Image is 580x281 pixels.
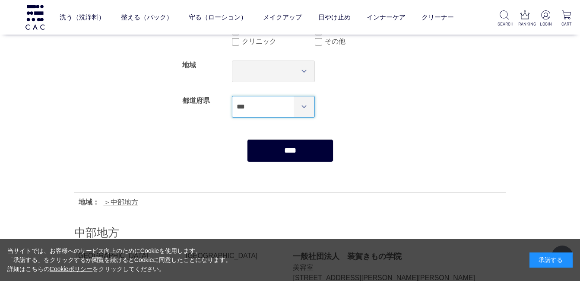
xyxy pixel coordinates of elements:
a: クリーナー [422,6,454,29]
label: 地域 [182,61,196,69]
a: 日やけ止め [318,6,351,29]
a: 洗う（洗浄料） [60,6,105,29]
div: 地域： [79,197,99,208]
a: RANKING [518,10,532,27]
a: CART [560,10,573,27]
a: メイクアップ [263,6,302,29]
a: 守る（ローション） [189,6,247,29]
a: SEARCH [498,10,511,27]
label: 都道府県 [182,97,210,104]
a: Cookieポリシー [50,265,93,272]
a: インナーケア [367,6,406,29]
p: SEARCH [498,21,511,27]
p: RANKING [518,21,532,27]
a: 整える（パック） [121,6,173,29]
p: CART [560,21,573,27]
a: 中部地方 [104,198,138,206]
h2: 中部地方 [74,225,506,240]
p: LOGIN [539,21,552,27]
img: logo [24,5,46,29]
div: 当サイトでは、お客様へのサービス向上のためにCookieを使用します。 「承諾する」をクリックするか閲覧を続けるとCookieに同意したことになります。 詳細はこちらの をクリックしてください。 [7,246,232,274]
div: 承諾する [529,252,573,268]
a: LOGIN [539,10,552,27]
